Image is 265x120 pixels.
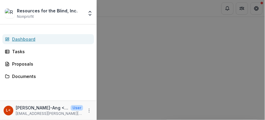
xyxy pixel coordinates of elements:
[71,105,83,111] p: User
[17,8,78,14] div: Resources for the Blind, Inc.
[12,61,89,67] div: Proposals
[86,107,93,114] button: More
[12,36,89,42] div: Dashboard
[6,109,11,112] div: Lorinda De Vera-Ang <rbi.lorinda@gmail.com> <rbi.lorinda@gmail.com>
[12,48,89,55] div: Tasks
[86,7,94,19] button: Open entity switcher
[16,105,68,111] p: [PERSON_NAME]-Ang <[EMAIL_ADDRESS][PERSON_NAME][DOMAIN_NAME]> <[DOMAIN_NAME][EMAIL_ADDRESS][PERSO...
[2,47,94,57] a: Tasks
[17,14,34,19] span: Nonprofit
[2,71,94,81] a: Documents
[5,8,15,18] img: Resources for the Blind, Inc.
[2,59,94,69] a: Proposals
[12,73,89,79] div: Documents
[2,34,94,44] a: Dashboard
[16,111,83,116] p: [EMAIL_ADDRESS][PERSON_NAME][DOMAIN_NAME]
